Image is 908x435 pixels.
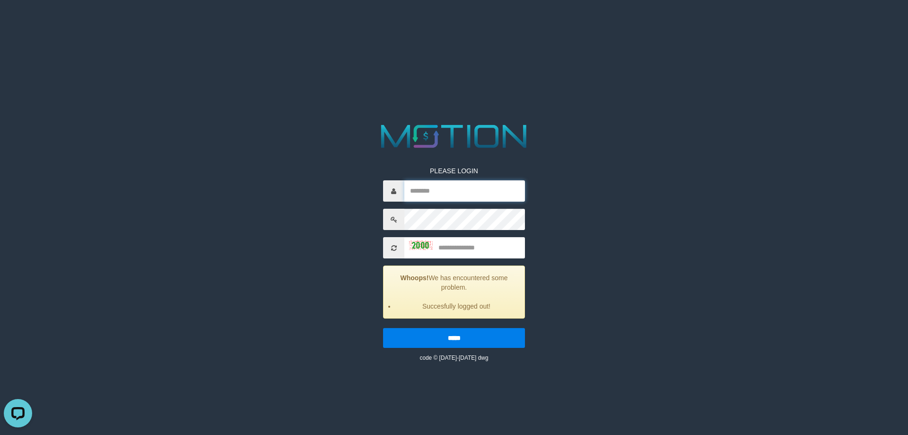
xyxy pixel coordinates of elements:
[383,166,525,176] p: PLEASE LOGIN
[4,4,32,32] button: Open LiveChat chat widget
[395,302,517,311] li: Succesfully logged out!
[401,274,429,282] strong: Whoops!
[409,240,433,250] img: captcha
[383,266,525,319] div: We has encountered some problem.
[375,121,533,152] img: MOTION_logo.png
[419,355,488,361] small: code © [DATE]-[DATE] dwg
